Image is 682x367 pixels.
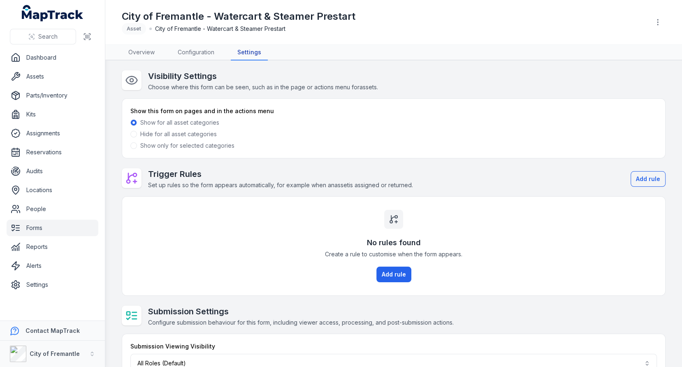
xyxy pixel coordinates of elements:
h3: No rules found [367,237,421,249]
a: Locations [7,182,98,198]
button: Search [10,29,76,44]
a: Assignments [7,125,98,142]
a: Kits [7,106,98,123]
a: Audits [7,163,98,179]
button: Add rule [376,267,411,282]
a: Reservations [7,144,98,160]
h2: Submission Settings [148,306,454,317]
label: Show for all asset categories [140,118,219,127]
strong: City of Fremantle [30,350,80,357]
a: People [7,201,98,217]
label: Submission Viewing Visibility [130,342,215,351]
a: Assets [7,68,98,85]
label: Show this form on pages and in the actions menu [130,107,274,115]
a: Settings [7,276,98,293]
label: Show only for selected categories [140,142,234,150]
label: Hide for all asset categories [140,130,217,138]
h2: Visibility Settings [148,70,378,82]
a: Parts/Inventory [7,87,98,104]
span: Configure submission behaviour for this form, including viewer access, processing, and post-submi... [148,319,454,326]
span: Choose where this form can be seen, such as in the page or actions menu for assets . [148,84,378,91]
div: Asset [122,23,146,35]
span: City of Fremantle - Watercart & Steamer Prestart [155,25,285,33]
button: Add rule [631,171,666,187]
h1: City of Fremantle - Watercart & Steamer Prestart [122,10,355,23]
a: Alerts [7,258,98,274]
span: Set up rules so the form appears automatically, for example when an asset is assigned or returned. [148,181,413,188]
a: Reports [7,239,98,255]
a: Settings [231,45,268,60]
span: Search [38,33,58,41]
span: Create a rule to customise when the form appears. [325,250,462,258]
a: Dashboard [7,49,98,66]
strong: Contact MapTrack [26,327,80,334]
a: MapTrack [22,5,84,21]
a: Overview [122,45,161,60]
h2: Trigger Rules [148,168,413,180]
a: Forms [7,220,98,236]
a: Configuration [171,45,221,60]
